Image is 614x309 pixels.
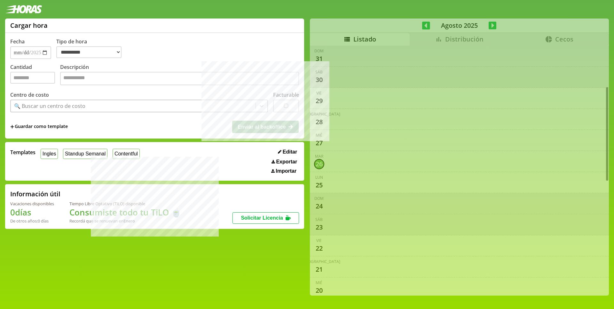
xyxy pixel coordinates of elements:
[60,64,299,87] label: Descripción
[276,168,296,174] span: Importar
[10,91,49,98] label: Centro de costo
[69,207,181,218] h1: Consumiste todo tu TiLO 🍵
[10,38,25,45] label: Fecha
[10,207,54,218] h1: 0 días
[10,201,54,207] div: Vacaciones disponibles
[10,72,55,84] input: Cantidad
[273,91,299,98] label: Facturable
[10,149,35,156] span: Templates
[276,159,297,165] span: Exportar
[41,149,58,159] button: Ingles
[113,149,140,159] button: Contentful
[63,149,107,159] button: Standup Semanal
[270,159,299,165] button: Exportar
[69,201,181,207] div: Tiempo Libre Optativo (TiLO) disponible
[56,46,122,58] select: Tipo de hora
[56,38,127,59] label: Tipo de hora
[69,218,181,224] div: Recordá que se renuevan en
[241,215,283,221] span: Solicitar Licencia
[5,5,42,13] img: logotipo
[276,149,299,155] button: Editar
[10,190,60,198] h2: Información útil
[10,123,14,130] span: +
[123,218,135,224] b: Enero
[10,21,48,30] h1: Cargar hora
[60,72,299,85] textarea: Descripción
[10,123,68,130] span: +Guardar como template
[14,102,85,109] div: 🔍 Buscar un centro de costo
[232,212,299,224] button: Solicitar Licencia
[10,218,54,224] div: De otros años: 0 días
[10,64,60,87] label: Cantidad
[283,149,297,155] span: Editar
